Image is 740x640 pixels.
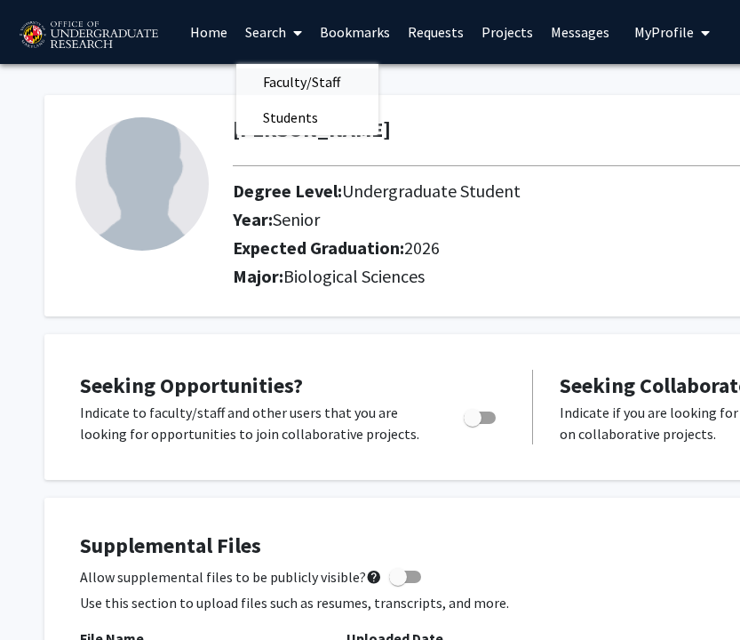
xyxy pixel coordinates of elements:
[236,104,378,131] a: Students
[457,402,505,428] div: Toggle
[283,265,425,287] span: Biological Sciences
[181,1,236,63] a: Home
[366,566,382,588] mat-icon: help
[634,23,694,41] span: My Profile
[80,372,303,399] span: Seeking Opportunities?
[236,100,345,135] span: Students
[80,402,430,444] p: Indicate to faculty/staff and other users that you are looking for opportunities to join collabor...
[404,236,440,259] span: 2026
[236,1,311,63] a: Search
[13,560,76,627] iframe: Chat
[342,180,521,202] span: Undergraduate Student
[473,1,542,63] a: Projects
[76,117,209,251] img: Profile Picture
[399,1,473,63] a: Requests
[13,13,163,58] img: University of Maryland Logo
[233,117,391,143] h1: [PERSON_NAME]
[236,64,367,100] span: Faculty/Staff
[542,1,618,63] a: Messages
[311,1,399,63] a: Bookmarks
[80,566,382,588] span: Allow supplemental files to be publicly visible?
[273,208,320,230] span: Senior
[236,68,378,95] a: Faculty/Staff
